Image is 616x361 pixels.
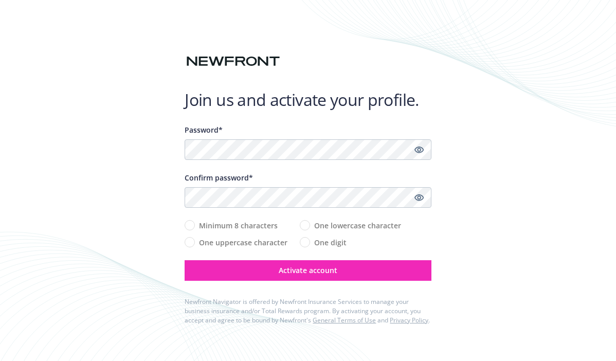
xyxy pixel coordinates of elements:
[413,143,425,156] a: Show password
[199,237,287,248] span: One uppercase character
[413,191,425,204] a: Show password
[185,297,431,325] div: Newfront Navigator is offered by Newfront Insurance Services to manage your business insurance an...
[199,220,278,231] span: Minimum 8 characters
[185,260,431,281] button: Activate account
[313,316,376,324] a: General Terms of Use
[185,187,431,208] input: Confirm your unique password...
[185,89,431,110] h1: Join us and activate your profile.
[185,52,282,70] img: Newfront logo
[185,173,253,183] span: Confirm password*
[185,125,223,135] span: Password*
[314,220,401,231] span: One lowercase character
[314,237,347,248] span: One digit
[279,265,337,275] span: Activate account
[390,316,428,324] a: Privacy Policy
[185,139,431,160] input: Enter a unique password...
